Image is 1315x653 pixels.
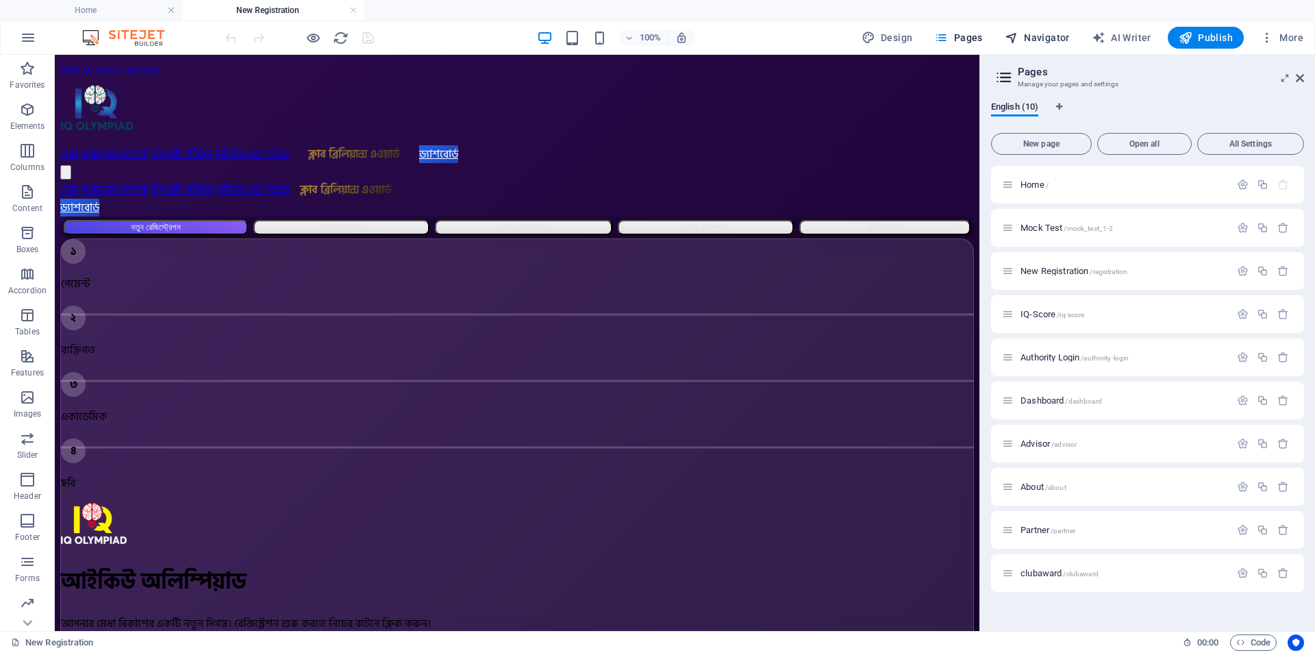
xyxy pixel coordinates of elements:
div: Duplicate [1257,179,1268,190]
div: Duplicate [1257,265,1268,277]
p: Slider [17,449,38,460]
div: Settings [1237,352,1249,363]
span: Click to open page [1020,395,1102,406]
div: Dashboard/dashboard [1016,396,1230,405]
h4: New Registration [182,3,364,18]
span: Design [862,31,913,45]
div: Duplicate [1257,438,1268,449]
span: English (10) [991,99,1038,118]
div: Remove [1277,352,1289,363]
p: Columns [10,162,45,173]
button: AI Writer [1086,27,1157,49]
div: Settings [1237,308,1249,320]
span: Code [1236,634,1270,651]
span: Click to open page [1020,266,1127,276]
div: Duplicate [1257,352,1268,363]
div: Duplicate [1257,481,1268,493]
span: /authority-login [1081,354,1129,362]
div: Settings [1237,265,1249,277]
span: 00 00 [1197,634,1218,651]
div: Home/ [1016,180,1230,189]
h6: Session time [1183,634,1219,651]
div: IQ-Score/iq-score [1016,310,1230,319]
img: Editor Logo [79,29,181,46]
div: Remove [1277,481,1289,493]
h2: Pages [1018,66,1304,78]
div: Remove [1277,308,1289,320]
span: Navigator [1005,31,1070,45]
i: Reload page [333,30,349,46]
div: Partner/partner [1016,526,1230,534]
button: All Settings [1197,133,1304,155]
button: Publish [1168,27,1244,49]
div: Remove [1277,567,1289,579]
div: Duplicate [1257,222,1268,234]
a: Skip to main content [5,5,105,23]
div: New Registration/registration [1016,267,1230,275]
i: On resize automatically adjust zoom level to fit chosen device. [675,32,688,44]
div: Settings [1237,567,1249,579]
div: Settings [1237,438,1249,449]
p: Accordion [8,285,47,296]
button: Code [1230,634,1277,651]
span: Pages [934,31,982,45]
span: Click to open page [1020,439,1077,449]
span: Click to open page [1020,309,1084,319]
span: Publish [1179,31,1233,45]
div: Remove [1277,524,1289,536]
span: New page [997,140,1086,148]
span: All Settings [1203,140,1298,148]
p: Content [12,203,42,214]
p: Tables [15,326,40,337]
p: Boxes [16,244,39,255]
span: Click to open page [1020,568,1099,578]
div: Duplicate [1257,308,1268,320]
span: Click to open page [1020,180,1049,190]
div: Remove [1277,265,1289,277]
span: /advisor [1051,441,1077,448]
button: Click here to leave preview mode and continue editing [305,29,321,46]
p: Forms [15,573,40,584]
span: / [1046,182,1049,189]
p: Header [14,491,41,502]
div: Settings [1237,395,1249,406]
div: Remove [1277,438,1289,449]
div: The startpage cannot be deleted [1277,179,1289,190]
span: /about [1045,484,1066,491]
span: /mock_test_1-2 [1064,225,1113,232]
span: More [1260,31,1303,45]
span: Click to open page [1020,482,1066,492]
span: /dashboard [1065,397,1101,405]
span: /registration [1090,268,1127,275]
p: Favorites [10,79,45,90]
span: /clubaward [1063,570,1098,578]
button: reload [332,29,349,46]
button: More [1255,27,1309,49]
div: Authority Login/authority-login [1016,353,1230,362]
div: clubaward/clubaward [1016,569,1230,578]
div: Language Tabs [991,101,1304,127]
span: Open all [1103,140,1186,148]
div: Settings [1237,222,1249,234]
h3: Manage your pages and settings [1018,78,1277,90]
p: Features [11,367,44,378]
div: Design (Ctrl+Alt+Y) [856,27,918,49]
span: Click to open page [1020,223,1113,233]
span: Click to open page [1020,352,1129,362]
button: 100% [619,29,668,46]
div: About/about [1016,482,1230,491]
span: Click to open page [1020,525,1075,535]
div: Remove [1277,222,1289,234]
button: New page [991,133,1092,155]
h6: 100% [640,29,662,46]
div: Duplicate [1257,524,1268,536]
div: Settings [1237,524,1249,536]
div: Duplicate [1257,395,1268,406]
div: Remove [1277,395,1289,406]
div: Mock Test/mock_test_1-2 [1016,223,1230,232]
button: Open all [1097,133,1192,155]
a: Click to cancel selection. Double-click to open Pages [11,634,94,651]
p: Elements [10,121,45,132]
span: AI Writer [1092,31,1151,45]
span: /partner [1051,527,1075,534]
